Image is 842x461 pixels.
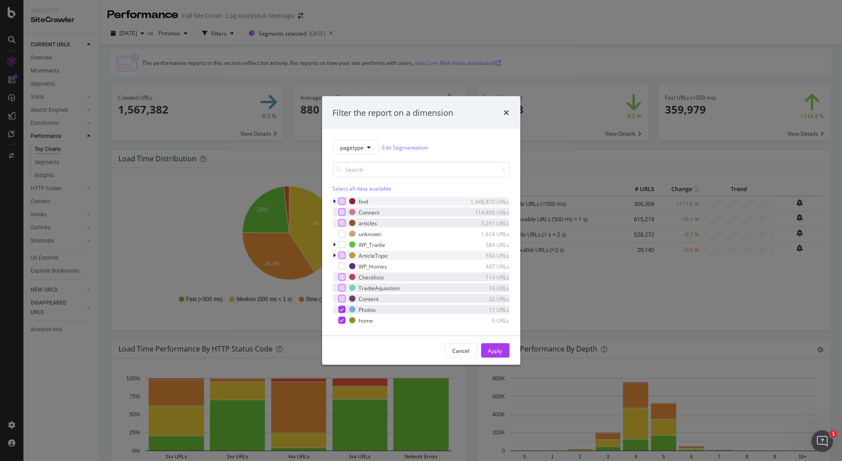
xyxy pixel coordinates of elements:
div: 114,856 URLs [465,208,510,216]
div: 447 URLs [465,262,510,270]
div: Apply [488,347,502,354]
div: 1,448,870 URLs [465,197,510,205]
div: TradieAquisition [359,284,400,292]
div: find [359,197,369,205]
div: 3,241 URLs [465,219,510,227]
div: unknown [359,230,382,237]
span: 1 [830,430,837,438]
div: times [504,107,510,119]
div: Checklists [359,273,384,281]
div: Photos [359,306,376,313]
div: 74 URLs [465,284,510,292]
iframe: Intercom live chat [811,430,833,452]
div: articles [359,219,378,227]
div: 1,614 URLs [465,230,510,237]
button: Apply [481,343,510,358]
button: pagetype [333,140,379,155]
div: Cancel [453,347,470,354]
div: Connect [359,208,380,216]
a: Edit Segmentation [382,142,428,152]
div: WP_Tradie [359,241,386,248]
div: 584 URLs [465,241,510,248]
button: Cancel [445,343,478,358]
div: WP_Homes [359,262,387,270]
div: modal [322,96,520,365]
div: 32 URLs [465,295,510,302]
div: Content [359,295,379,302]
div: 17 URLs [465,306,510,313]
div: Filter the report on a dimension [333,107,454,119]
div: 554 URLs [465,251,510,259]
div: Select all data available [333,185,510,192]
div: home [359,316,373,324]
span: pagetype [341,143,364,151]
input: Search [333,162,510,178]
div: 114 URLs [465,273,510,281]
div: ArticleTopic [359,251,389,259]
div: 6 URLs [465,316,510,324]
